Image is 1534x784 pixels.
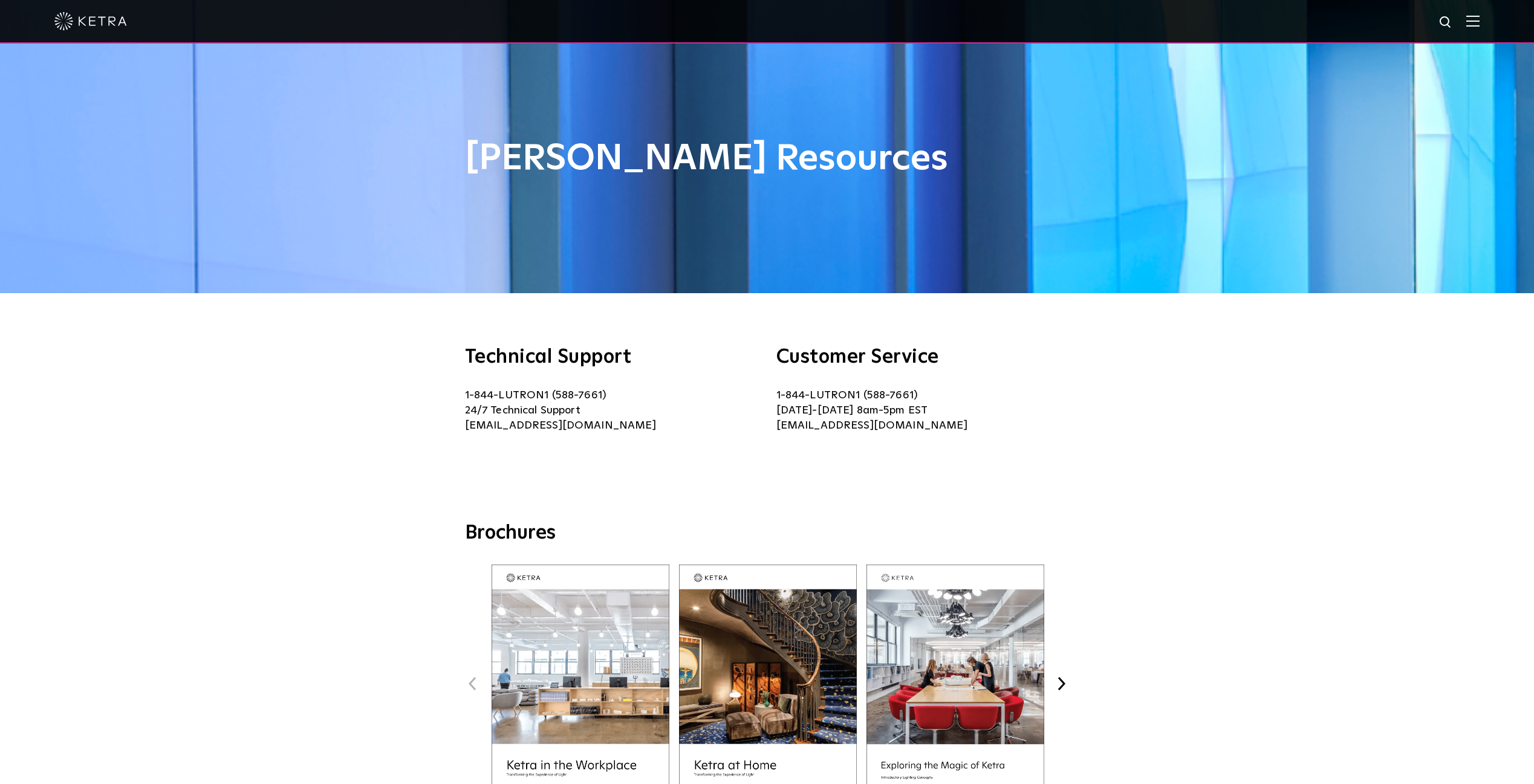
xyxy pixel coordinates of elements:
h3: Customer Service [776,348,1070,367]
img: ketra-logo-2019-white [54,12,127,30]
button: Previous [465,676,481,692]
button: Next [1054,676,1070,692]
h3: Technical Support [465,348,758,367]
img: search icon [1438,15,1454,30]
img: Hamburger%20Nav.svg [1466,15,1480,27]
p: 1-844-LUTRON1 (588-7661) [DATE]-[DATE] 8am-5pm EST [EMAIL_ADDRESS][DOMAIN_NAME] [776,388,1070,433]
a: [EMAIL_ADDRESS][DOMAIN_NAME] [465,420,656,431]
h3: Brochures [465,521,1070,546]
p: 1-844-LUTRON1 (588-7661) 24/7 Technical Support [465,388,758,433]
h1: [PERSON_NAME] Resources [465,139,1070,179]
